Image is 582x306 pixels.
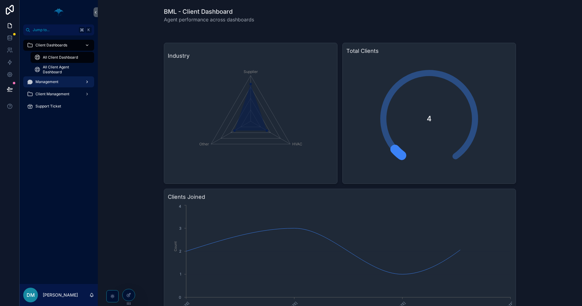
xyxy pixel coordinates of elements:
button: Jump to...K [23,24,94,35]
img: App logo [54,7,64,17]
h3: Clients Joined [168,193,512,201]
a: All Client Dashboard [31,52,94,63]
a: Management [23,76,94,87]
tspan: Supplier [244,69,258,74]
p: [PERSON_NAME] [43,292,78,298]
a: Client Dashboards [23,40,94,51]
span: Client Dashboards [35,43,67,48]
span: Agent performance across dashboards [164,16,254,23]
tspan: 4 [179,204,181,209]
span: DM [27,291,35,299]
h3: Total Clients [346,47,512,55]
span: Client Management [35,92,69,97]
h3: Industry [168,52,333,60]
a: All Client Agent Dashboard [31,64,94,75]
div: chart [168,63,333,180]
span: All Client Dashboard [43,55,78,60]
tspan: Other [199,142,209,146]
span: Jump to... [33,27,76,32]
span: 4 [427,114,432,124]
tspan: HVAC [292,142,302,146]
a: Client Management [23,89,94,100]
div: scrollable content [20,35,98,120]
span: Support Ticket [35,104,61,109]
tspan: 2 [179,249,181,253]
tspan: 0 [179,295,181,300]
h1: BML - Client Dashboard [164,7,254,16]
span: Management [35,79,58,84]
tspan: 3 [179,226,181,231]
span: K [86,27,91,32]
a: Support Ticket [23,101,94,112]
tspan: Count [173,241,178,251]
tspan: 1 [180,272,181,276]
span: All Client Agent Dashboard [43,65,88,75]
